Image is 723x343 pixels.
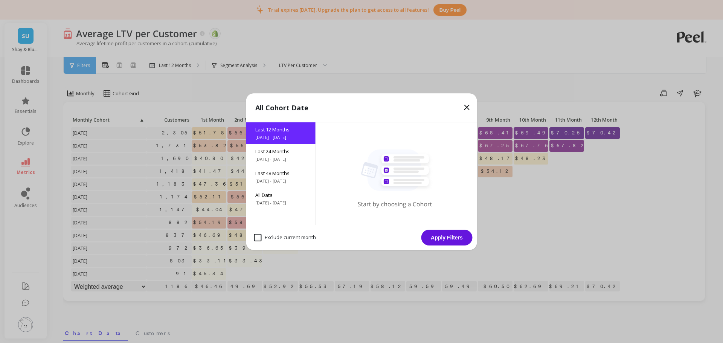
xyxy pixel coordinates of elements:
span: Last 12 Months [255,126,307,133]
span: Last 48 Months [255,170,307,177]
span: [DATE] - [DATE] [255,156,307,162]
span: [DATE] - [DATE] [255,200,307,206]
span: All Data [255,192,307,198]
span: Exclude current month [254,234,316,241]
span: [DATE] - [DATE] [255,134,307,140]
button: Apply Filters [421,230,473,245]
span: [DATE] - [DATE] [255,178,307,184]
p: All Cohort Date [255,102,308,113]
span: Last 24 Months [255,148,307,155]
